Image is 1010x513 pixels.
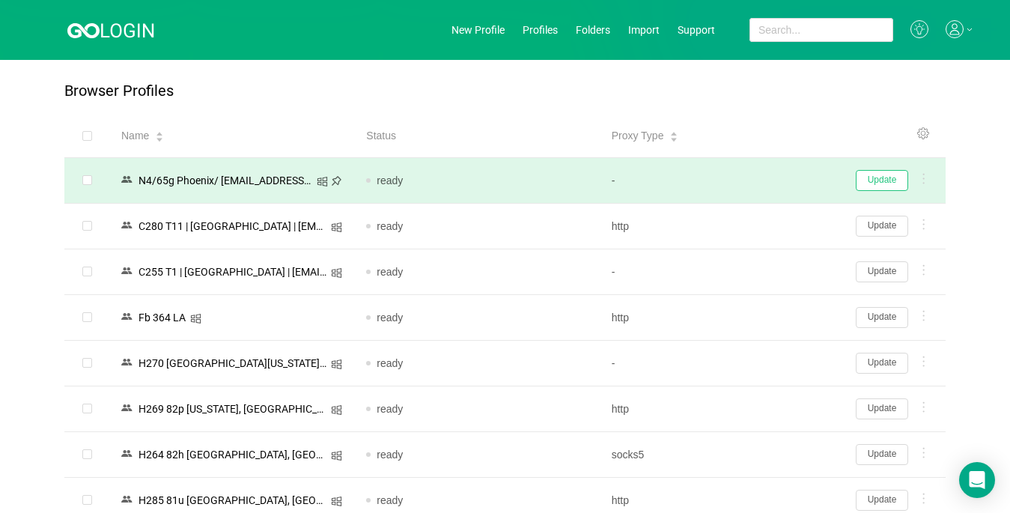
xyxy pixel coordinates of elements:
[134,399,331,419] div: Н269 82p [US_STATE], [GEOGRAPHIC_DATA]/ [EMAIL_ADDRESS][DOMAIN_NAME]
[600,295,845,341] td: http
[317,176,328,187] i: icon: windows
[156,130,164,135] i: icon: caret-up
[612,128,664,144] span: Proxy Type
[600,386,845,432] td: http
[600,341,845,386] td: -
[64,82,174,100] p: Browser Profiles
[377,312,403,324] span: ready
[377,403,403,415] span: ready
[134,308,190,327] div: Fb 364 LA
[856,216,908,237] button: Update
[331,450,342,461] i: icon: windows
[331,222,342,233] i: icon: windows
[600,249,845,295] td: -
[856,353,908,374] button: Update
[134,171,317,190] div: N4/65g Phoenix/ [EMAIL_ADDRESS][DOMAIN_NAME]
[156,136,164,140] i: icon: caret-down
[377,266,403,278] span: ready
[121,128,149,144] span: Name
[600,158,845,204] td: -
[856,444,908,465] button: Update
[134,353,331,373] div: Н270 [GEOGRAPHIC_DATA][US_STATE]/ [EMAIL_ADDRESS][DOMAIN_NAME]
[331,496,342,507] i: icon: windows
[377,494,403,506] span: ready
[678,24,715,36] a: Support
[959,462,995,498] div: Open Intercom Messenger
[190,313,201,324] i: icon: windows
[377,357,403,369] span: ready
[576,24,610,36] a: Folders
[670,136,678,140] i: icon: caret-down
[670,130,678,135] i: icon: caret-up
[600,204,845,249] td: http
[856,490,908,511] button: Update
[856,261,908,282] button: Update
[523,24,558,36] a: Profiles
[377,174,403,186] span: ready
[451,24,505,36] a: New Profile
[331,267,342,279] i: icon: windows
[134,445,331,464] div: Н264 82h [GEOGRAPHIC_DATA], [GEOGRAPHIC_DATA]/ [EMAIL_ADDRESS][DOMAIN_NAME]
[856,170,908,191] button: Update
[856,307,908,328] button: Update
[856,398,908,419] button: Update
[377,449,403,461] span: ready
[155,130,164,140] div: Sort
[134,216,331,236] div: C280 T11 | [GEOGRAPHIC_DATA] | [EMAIL_ADDRESS][DOMAIN_NAME]
[669,130,678,140] div: Sort
[134,491,331,510] div: Н285 81u [GEOGRAPHIC_DATA], [GEOGRAPHIC_DATA]/ [EMAIL_ADDRESS][DOMAIN_NAME]
[628,24,660,36] a: Import
[331,404,342,416] i: icon: windows
[366,128,396,144] span: Status
[377,220,403,232] span: ready
[331,359,342,370] i: icon: windows
[600,432,845,478] td: socks5
[331,175,342,186] i: icon: pushpin
[134,262,331,282] div: C255 T1 | [GEOGRAPHIC_DATA] | [EMAIL_ADDRESS][DOMAIN_NAME]
[749,18,893,42] input: Search...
